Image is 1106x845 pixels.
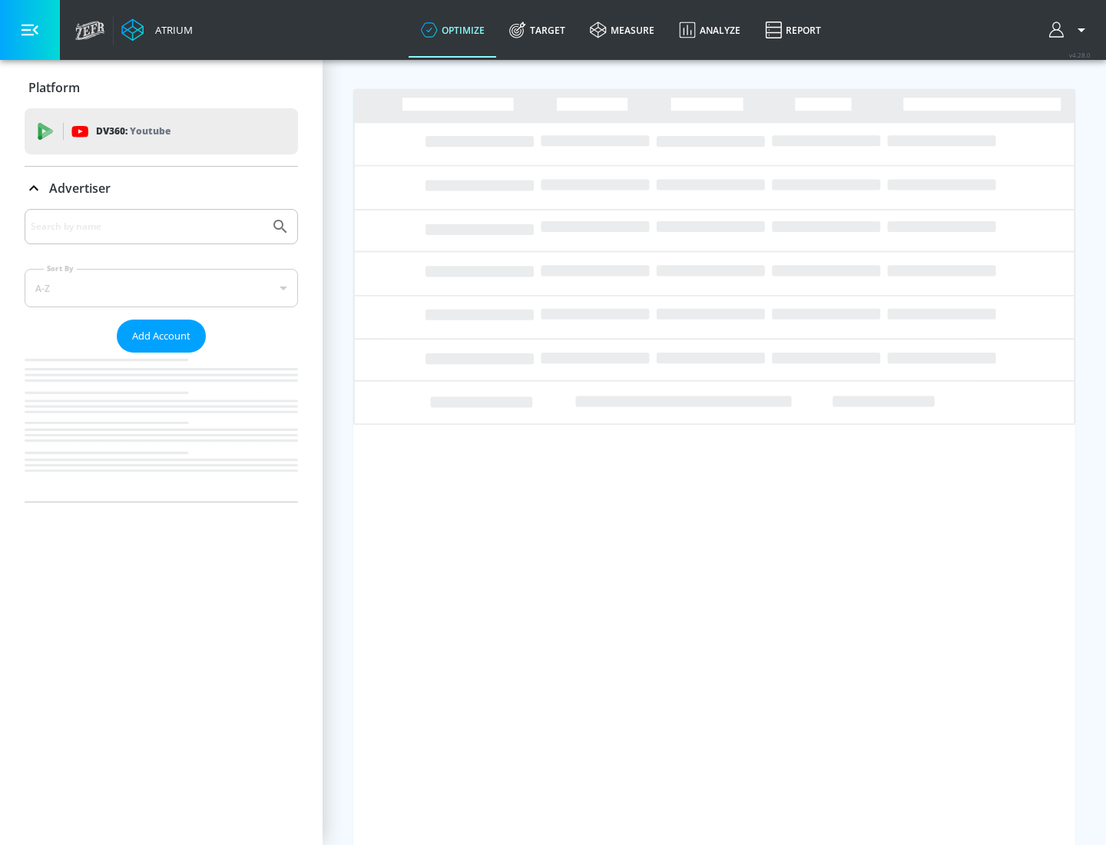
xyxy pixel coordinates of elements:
p: DV360: [96,123,171,140]
a: Analyze [667,2,753,58]
a: Report [753,2,833,58]
a: Target [497,2,578,58]
div: Advertiser [25,167,298,210]
label: Sort By [44,263,77,273]
a: measure [578,2,667,58]
button: Add Account [117,320,206,353]
div: Platform [25,66,298,109]
p: Youtube [130,123,171,139]
a: Atrium [121,18,193,41]
span: v 4.28.0 [1069,51,1091,59]
nav: list of Advertiser [25,353,298,502]
p: Platform [28,79,80,96]
div: DV360: Youtube [25,108,298,154]
div: Atrium [149,23,193,37]
input: Search by name [31,217,263,237]
p: Advertiser [49,180,111,197]
div: Advertiser [25,209,298,502]
span: Add Account [132,327,190,345]
a: optimize [409,2,497,58]
div: A-Z [25,269,298,307]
